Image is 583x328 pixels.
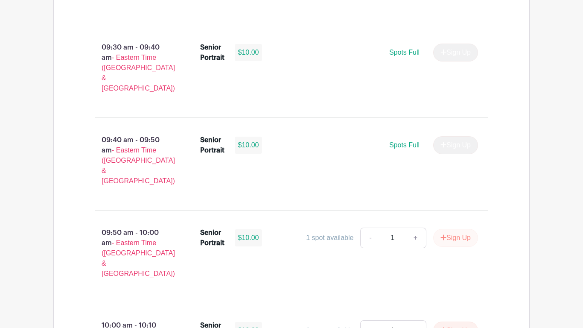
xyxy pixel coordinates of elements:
div: $10.00 [235,44,262,61]
span: - Eastern Time ([GEOGRAPHIC_DATA] & [GEOGRAPHIC_DATA]) [102,54,175,92]
div: Senior Portrait [200,228,224,248]
a: + [405,228,426,248]
button: Sign Up [433,229,478,247]
p: 09:30 am - 09:40 am [81,39,187,97]
div: 1 spot available [306,233,353,243]
div: Senior Portrait [200,42,224,63]
p: 09:50 am - 10:00 am [81,224,187,282]
span: - Eastern Time ([GEOGRAPHIC_DATA] & [GEOGRAPHIC_DATA]) [102,239,175,277]
div: Senior Portrait [200,135,224,155]
div: $10.00 [235,229,262,246]
div: $10.00 [235,137,262,154]
span: Spots Full [389,141,420,149]
span: - Eastern Time ([GEOGRAPHIC_DATA] & [GEOGRAPHIC_DATA]) [102,146,175,184]
a: - [360,228,380,248]
span: Spots Full [389,49,420,56]
p: 09:40 am - 09:50 am [81,132,187,190]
